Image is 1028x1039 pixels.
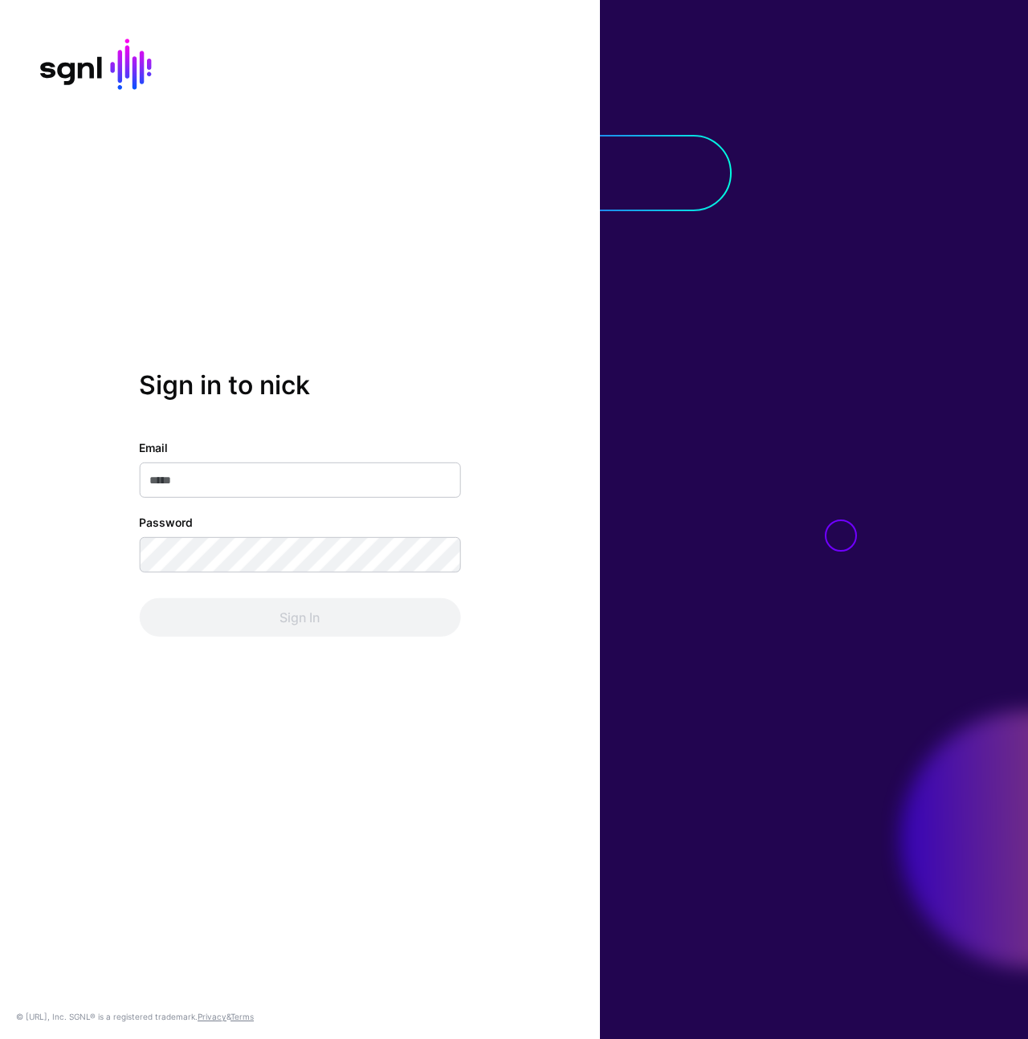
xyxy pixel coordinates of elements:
h2: Sign in to nick [139,370,460,401]
a: Privacy [198,1012,226,1021]
div: © [URL], Inc. SGNL® is a registered trademark. & [16,1010,254,1023]
label: Password [139,514,193,531]
label: Email [139,439,168,456]
a: Terms [230,1012,254,1021]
